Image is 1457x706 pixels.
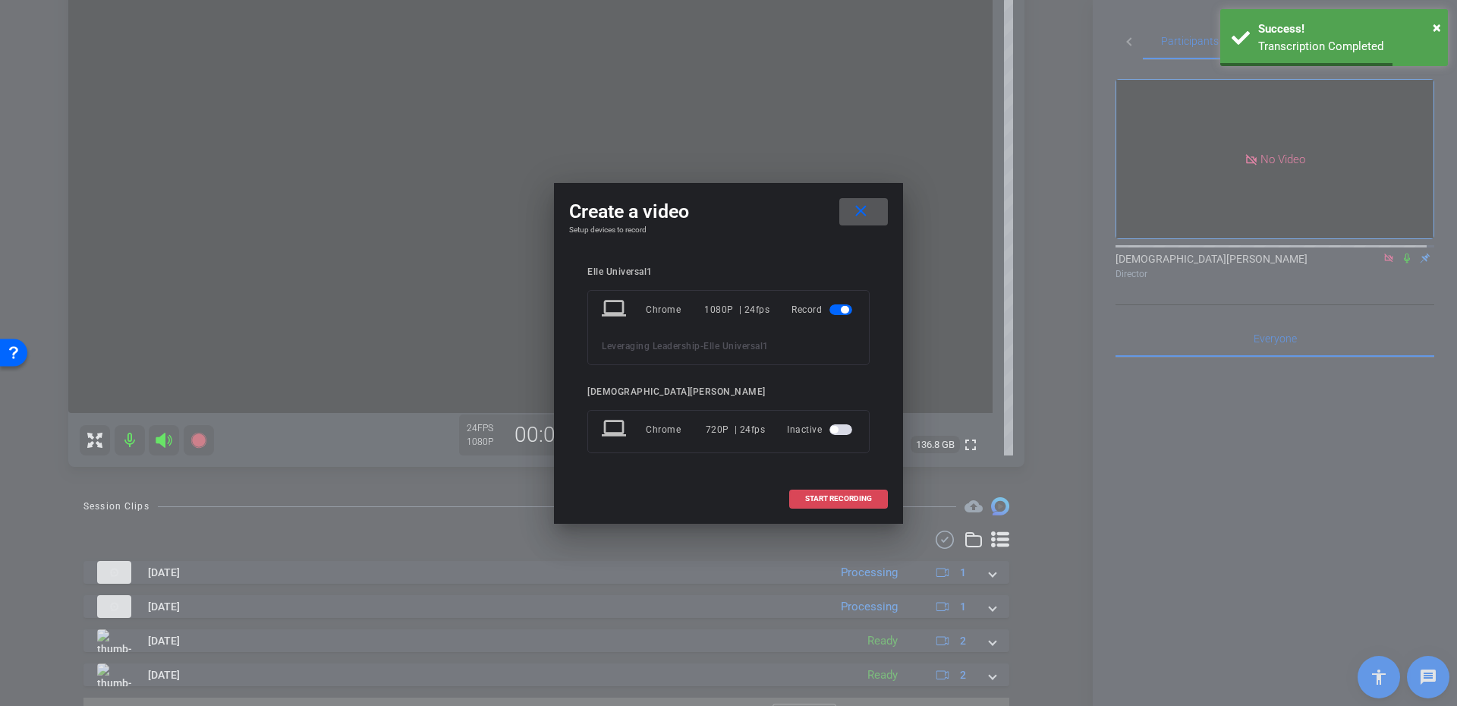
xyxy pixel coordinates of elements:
[602,416,629,443] mat-icon: laptop
[787,416,855,443] div: Inactive
[704,296,769,323] div: 1080P | 24fps
[646,416,706,443] div: Chrome
[569,198,888,225] div: Create a video
[587,266,870,278] div: Elle Universal1
[1433,18,1441,36] span: ×
[1258,38,1437,55] div: Transcription Completed
[805,495,872,503] span: START RECORDING
[706,416,766,443] div: 720P | 24fps
[646,296,704,323] div: Chrome
[700,341,704,351] span: -
[703,341,769,351] span: Elle Universal1
[851,202,870,221] mat-icon: close
[602,341,700,351] span: Leveraging Leadership
[1433,16,1441,39] button: Close
[587,386,870,398] div: [DEMOGRAPHIC_DATA][PERSON_NAME]
[791,296,855,323] div: Record
[602,296,629,323] mat-icon: laptop
[1258,20,1437,38] div: Success!
[789,490,888,509] button: START RECORDING
[569,225,888,235] h4: Setup devices to record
